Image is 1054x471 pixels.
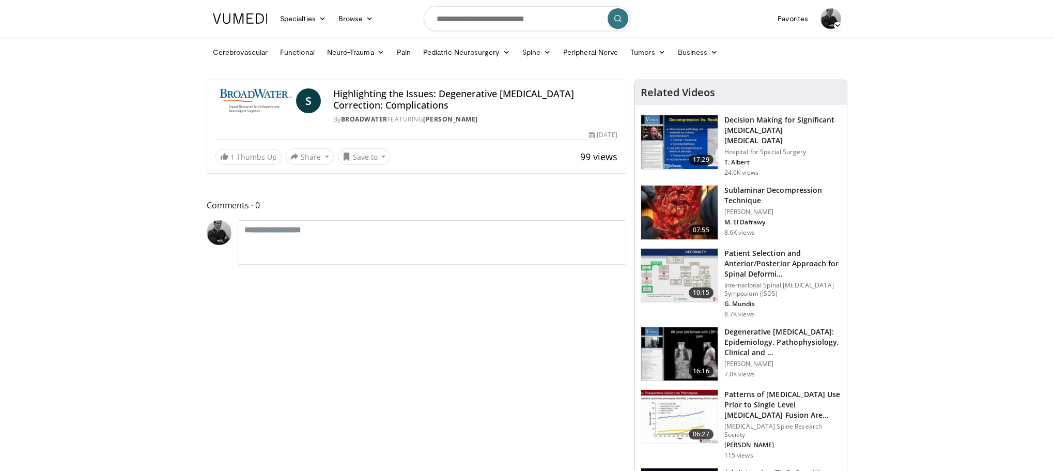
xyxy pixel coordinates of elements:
[333,115,617,124] div: By FEATURING
[724,422,841,439] p: [MEDICAL_DATA] Spine Research Society
[332,8,380,29] a: Browse
[213,13,268,24] img: VuMedi Logo
[672,42,724,63] a: Business
[724,389,841,420] h3: Patterns of [MEDICAL_DATA] Use Prior to Single Level [MEDICAL_DATA] Fusion Are Assoc…
[641,249,718,302] img: beefc228-5859-4966-8bc6-4c9aecbbf021.150x105_q85_crop-smart_upscale.jpg
[724,248,841,279] h3: Patient Selection and Anterior/Posterior Approach for Spinal Deformi…
[724,451,753,460] p: 115 views
[724,300,841,308] p: G. Mundis
[230,152,235,162] span: 1
[215,149,282,165] a: 1 Thumbs Up
[689,429,714,439] span: 06:27
[417,42,516,63] a: Pediatric Neurosurgery
[724,169,758,177] p: 24.6K views
[724,115,841,146] h3: Decision Making for Significant [MEDICAL_DATA] [MEDICAL_DATA]
[689,225,714,235] span: 07:55
[641,115,718,169] img: 316497_0000_1.png.150x105_q85_crop-smart_upscale.jpg
[724,441,841,449] p: [PERSON_NAME]
[771,8,814,29] a: Favorites
[724,208,841,216] p: [PERSON_NAME]
[724,370,755,378] p: 7.0K views
[215,88,292,113] img: BroadWater
[423,115,478,124] a: [PERSON_NAME]
[296,88,321,113] a: S
[338,148,391,165] button: Save to
[689,155,714,165] span: 17:29
[820,8,841,29] img: Avatar
[580,150,617,163] span: 99 views
[516,42,557,63] a: Spine
[641,327,841,382] a: 16:16 Degenerative [MEDICAL_DATA]: Epidemiology, Pathophysiology, Clinical and … [PERSON_NAME] 7....
[724,281,841,298] p: International Spinal [MEDICAL_DATA] Symposium (ISDS)
[321,42,391,63] a: Neuro-Trauma
[641,390,718,444] img: 4f347ff7-8260-4ba1-8b3d-12b840e302ef.150x105_q85_crop-smart_upscale.jpg
[641,115,841,177] a: 17:29 Decision Making for Significant [MEDICAL_DATA] [MEDICAL_DATA] Hospital for Special Surgery ...
[557,42,624,63] a: Peripheral Nerve
[286,148,334,165] button: Share
[724,185,841,206] h3: Sublaminar Decompression Technique
[424,6,630,31] input: Search topics, interventions
[689,287,714,298] span: 10:15
[641,389,841,460] a: 06:27 Patterns of [MEDICAL_DATA] Use Prior to Single Level [MEDICAL_DATA] Fusion Are Assoc… [MEDI...
[589,130,617,140] div: [DATE]
[641,185,841,240] a: 07:55 Sublaminar Decompression Technique [PERSON_NAME] M. El Dafrawy 8.6K views
[207,42,274,63] a: Cerebrovascular
[641,327,718,381] img: f89a51e3-7446-470d-832d-80c532b09c34.150x105_q85_crop-smart_upscale.jpg
[341,115,388,124] a: BroadWater
[333,88,617,111] h4: Highlighting the Issues: Degenerative [MEDICAL_DATA] Correction: Complications
[624,42,672,63] a: Tumors
[724,229,755,237] p: 8.6K views
[641,86,715,99] h4: Related Videos
[207,220,231,245] img: Avatar
[724,310,755,318] p: 8.7K views
[689,366,714,376] span: 16:16
[274,8,332,29] a: Specialties
[207,199,626,212] span: Comments 0
[641,248,841,318] a: 10:15 Patient Selection and Anterior/Posterior Approach for Spinal Deformi… International Spinal ...
[724,218,841,226] p: M. El Dafrawy
[724,158,841,166] p: T. Albert
[641,186,718,239] img: 48c381b3-7170-4772-a576-6cd070e0afb8.150x105_q85_crop-smart_upscale.jpg
[724,327,841,358] h3: Degenerative [MEDICAL_DATA]: Epidemiology, Pathophysiology, Clinical and …
[724,360,841,368] p: [PERSON_NAME]
[391,42,417,63] a: Pain
[274,42,321,63] a: Functional
[724,148,841,156] p: Hospital for Special Surgery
